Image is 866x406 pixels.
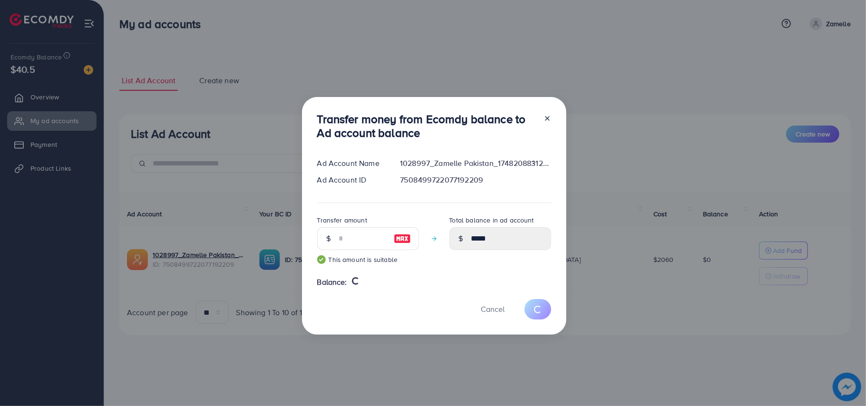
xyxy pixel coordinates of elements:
[317,112,536,140] h3: Transfer money from Ecomdy balance to Ad account balance
[310,158,393,169] div: Ad Account Name
[317,255,326,264] img: guide
[469,299,517,319] button: Cancel
[481,304,505,314] span: Cancel
[317,277,347,288] span: Balance:
[317,255,419,264] small: This amount is suitable
[394,233,411,244] img: image
[310,174,393,185] div: Ad Account ID
[392,174,558,185] div: 7508499722077192209
[392,158,558,169] div: 1028997_Zamelle Pakistan_1748208831279
[449,215,534,225] label: Total balance in ad account
[317,215,367,225] label: Transfer amount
